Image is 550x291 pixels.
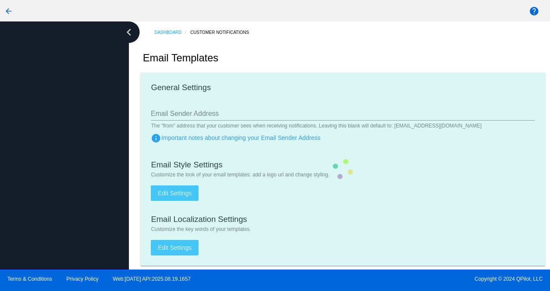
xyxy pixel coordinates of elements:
h2: Email Templates [143,52,218,64]
a: Privacy Policy [67,276,99,282]
a: Terms & Conditions [7,276,52,282]
a: Customer Notifications [190,26,257,39]
span: Copyright © 2024 QPilot, LLC [282,276,543,282]
a: Dashboard [154,26,190,39]
mat-icon: help [529,6,539,16]
i: chevron_left [122,25,136,39]
a: Web:[DATE] API:2025.08.19.1657 [113,276,191,282]
mat-icon: arrow_back [3,6,14,16]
